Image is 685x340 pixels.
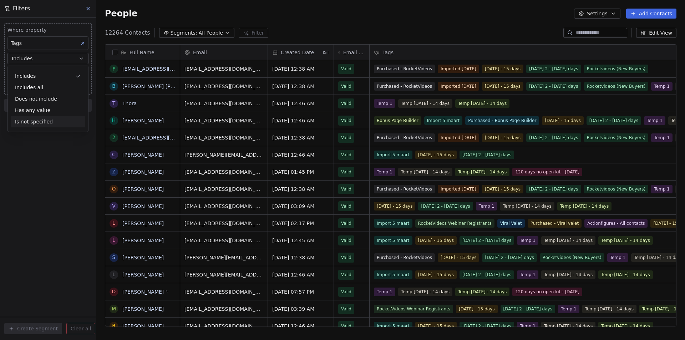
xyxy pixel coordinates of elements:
[644,116,665,125] span: Temp 1
[272,254,329,261] span: [DATE] 12:38 AM
[272,323,329,330] span: [DATE] 12:46 AM
[584,219,648,228] span: Actionfigures - All contacts
[341,151,351,158] span: Valid
[541,270,595,279] span: Temp [DATE] - 14 days
[112,254,116,261] div: S
[456,305,497,313] span: [DATE] - 15 days
[341,65,351,72] span: Valid
[8,70,88,127] div: Suggestions
[517,270,538,279] span: Temp 1
[184,151,263,158] span: [PERSON_NAME][EMAIL_ADDRESS][DOMAIN_NAME]
[341,203,351,210] span: Valid
[281,49,314,56] span: Created Date
[526,133,581,142] span: [DATE] 2 - [DATE] days
[193,49,207,56] span: Email
[341,288,351,295] span: Valid
[184,203,263,210] span: [EMAIL_ADDRESS][DOMAIN_NAME]
[184,323,263,330] span: [EMAIL_ADDRESS][DOMAIN_NAME]
[374,65,435,73] span: Purchased - RocketVideos
[374,219,412,228] span: Import 5 maart
[651,133,673,142] span: Temp 1
[184,220,263,227] span: [EMAIL_ADDRESS][DOMAIN_NAME]
[587,116,641,125] span: [DATE] 2 - [DATE] days
[476,202,497,210] span: Temp 1
[374,322,412,330] span: Import 5 maart
[112,237,115,244] div: L
[184,254,263,261] span: [PERSON_NAME][EMAIL_ADDRESS][PERSON_NAME][DOMAIN_NAME]
[584,185,649,193] span: Rocketvideos (New Buyers)
[112,151,116,158] div: C
[184,237,263,244] span: [EMAIL_ADDRESS][DOMAIN_NAME]
[415,151,457,159] span: [DATE] - 15 days
[374,82,435,91] span: Purchased - RocketVideos
[122,306,164,312] a: [PERSON_NAME]
[112,202,116,210] div: V
[112,65,115,73] div: f
[122,118,164,123] a: [PERSON_NAME]
[526,65,581,73] span: [DATE] 2 - [DATE] days
[272,305,329,313] span: [DATE] 03:39 AM
[180,45,268,60] div: Email
[112,185,116,193] div: O
[438,253,479,262] span: [DATE] - 15 days
[272,117,329,124] span: [DATE] 12:46 AM
[341,117,351,124] span: Valid
[374,116,421,125] span: Bonus Page Builder
[341,134,351,141] span: Valid
[105,45,180,60] div: Full Name
[526,185,581,193] span: [DATE] 2 - [DATE] days
[341,186,351,193] span: Valid
[374,305,453,313] span: RocketVideos Webinar Registrants
[382,49,394,56] span: Tags
[374,253,435,262] span: Purchased - RocketVideos
[574,9,620,19] button: Settings
[184,305,263,313] span: [EMAIL_ADDRESS][DOMAIN_NAME]
[482,65,523,73] span: [DATE] - 15 days
[341,237,351,244] span: Valid
[341,220,351,227] span: Valid
[122,186,164,192] a: [PERSON_NAME]
[341,271,351,278] span: Valid
[184,271,263,278] span: [PERSON_NAME][EMAIL_ADDRESS][DOMAIN_NAME]
[482,133,523,142] span: [DATE] - 15 days
[438,82,479,91] span: Imported [DATE]
[112,134,116,141] div: 2
[184,117,263,124] span: [EMAIL_ADDRESS][DOMAIN_NAME]
[374,288,395,296] span: Temp 1
[112,322,116,330] div: R
[415,270,457,279] span: [DATE] - 15 days
[112,100,116,107] div: T
[374,270,412,279] span: Import 5 maart
[130,49,154,56] span: Full Name
[122,289,169,295] a: [PERSON_NAME] '-
[184,134,263,141] span: [EMAIL_ADDRESS][DOMAIN_NAME]
[500,202,554,210] span: Temp [DATE] - 14 days
[374,202,415,210] span: [DATE] - 15 days
[455,168,509,176] span: Temp [DATE] - 14 days
[272,203,329,210] span: [DATE] 03:09 AM
[11,105,85,116] div: Has any value
[438,133,479,142] span: Imported [DATE]
[105,8,137,19] span: People
[558,305,579,313] span: Temp 1
[341,323,351,330] span: Valid
[636,28,676,38] button: Edit View
[272,168,329,176] span: [DATE] 01:45 PM
[323,50,329,55] span: IST
[272,151,329,158] span: [DATE] 12:46 AM
[272,65,329,72] span: [DATE] 12:38 AM
[541,322,595,330] span: Temp [DATE] - 14 days
[122,203,164,209] a: [PERSON_NAME]
[398,99,452,108] span: Temp [DATE] - 14 days
[374,151,412,159] span: Import 5 maart
[112,288,116,295] div: D
[460,322,514,330] span: [DATE] 2 - [DATE] days
[11,70,85,82] div: Includes
[112,82,116,90] div: B
[105,60,180,327] div: grid
[112,305,116,313] div: M
[482,82,523,91] span: [DATE] - 15 days
[122,272,164,278] a: [PERSON_NAME]
[341,100,351,107] span: Valid
[398,168,452,176] span: Temp [DATE] - 14 days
